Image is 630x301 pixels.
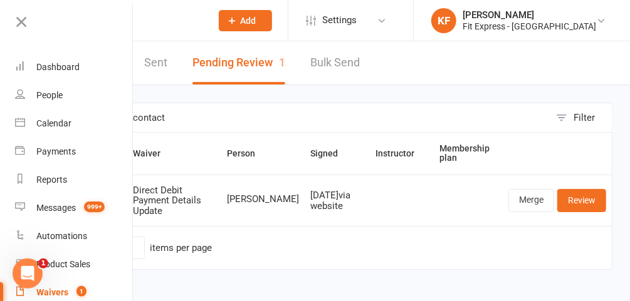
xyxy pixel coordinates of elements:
[36,118,71,128] div: Calendar
[15,222,134,250] a: Automations
[15,81,134,110] a: People
[15,166,134,194] a: Reports
[36,203,76,213] div: Messages
[310,190,364,211] div: [DATE] via website
[310,41,360,84] a: Bulk Send
[241,16,256,26] span: Add
[133,185,216,217] div: Direct Debit Payment Details Update
[310,146,352,161] button: Signed
[227,146,269,161] button: Person
[144,41,167,84] a: Sent
[15,250,134,278] a: Product Sales
[150,243,212,253] div: items per page
[36,287,68,297] div: Waivers
[15,53,134,81] a: Dashboard
[66,237,212,259] div: Show
[375,146,428,161] button: Instructor
[36,175,67,185] div: Reports
[557,189,606,212] a: Review
[463,9,596,21] div: [PERSON_NAME]
[15,138,134,166] a: Payments
[192,41,285,84] button: Pending Review1
[15,110,134,138] a: Calendar
[227,148,269,158] span: Person
[61,103,550,132] input: Search by contact
[322,6,357,34] span: Settings
[133,148,174,158] span: Waiver
[36,62,80,72] div: Dashboard
[508,189,554,212] a: Merge
[15,194,134,222] a: Messages 999+
[36,90,63,100] div: People
[550,103,612,132] button: Filter
[76,286,87,297] span: 1
[434,133,503,175] th: Membership plan
[219,10,272,31] button: Add
[431,8,456,33] div: KF
[13,258,43,288] iframe: Intercom live chat
[36,259,90,269] div: Product Sales
[73,12,202,29] input: Search...
[38,258,48,268] span: 1
[279,56,285,69] span: 1
[84,202,105,212] span: 999+
[133,146,174,161] button: Waiver
[36,231,87,241] div: Automations
[310,148,352,158] span: Signed
[574,110,595,125] div: Filter
[227,194,299,205] span: [PERSON_NAME]
[463,21,596,32] div: Fit Express - [GEOGRAPHIC_DATA]
[375,148,428,158] span: Instructor
[36,146,76,156] div: Payments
